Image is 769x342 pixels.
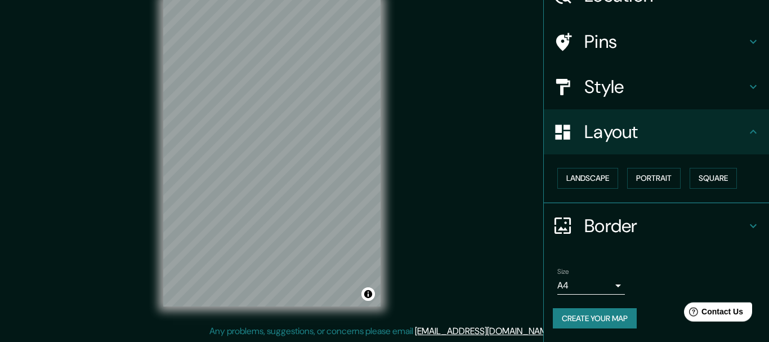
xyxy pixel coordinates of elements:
[553,308,637,329] button: Create your map
[557,267,569,276] label: Size
[584,75,746,98] h4: Style
[544,19,769,64] div: Pins
[690,168,737,189] button: Square
[627,168,681,189] button: Portrait
[544,64,769,109] div: Style
[361,287,375,301] button: Toggle attribution
[544,203,769,248] div: Border
[415,325,554,337] a: [EMAIL_ADDRESS][DOMAIN_NAME]
[584,30,746,53] h4: Pins
[669,298,757,330] iframe: Help widget launcher
[209,325,556,338] p: Any problems, suggestions, or concerns please email .
[557,277,625,295] div: A4
[584,121,746,143] h4: Layout
[557,168,618,189] button: Landscape
[584,215,746,237] h4: Border
[544,109,769,154] div: Layout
